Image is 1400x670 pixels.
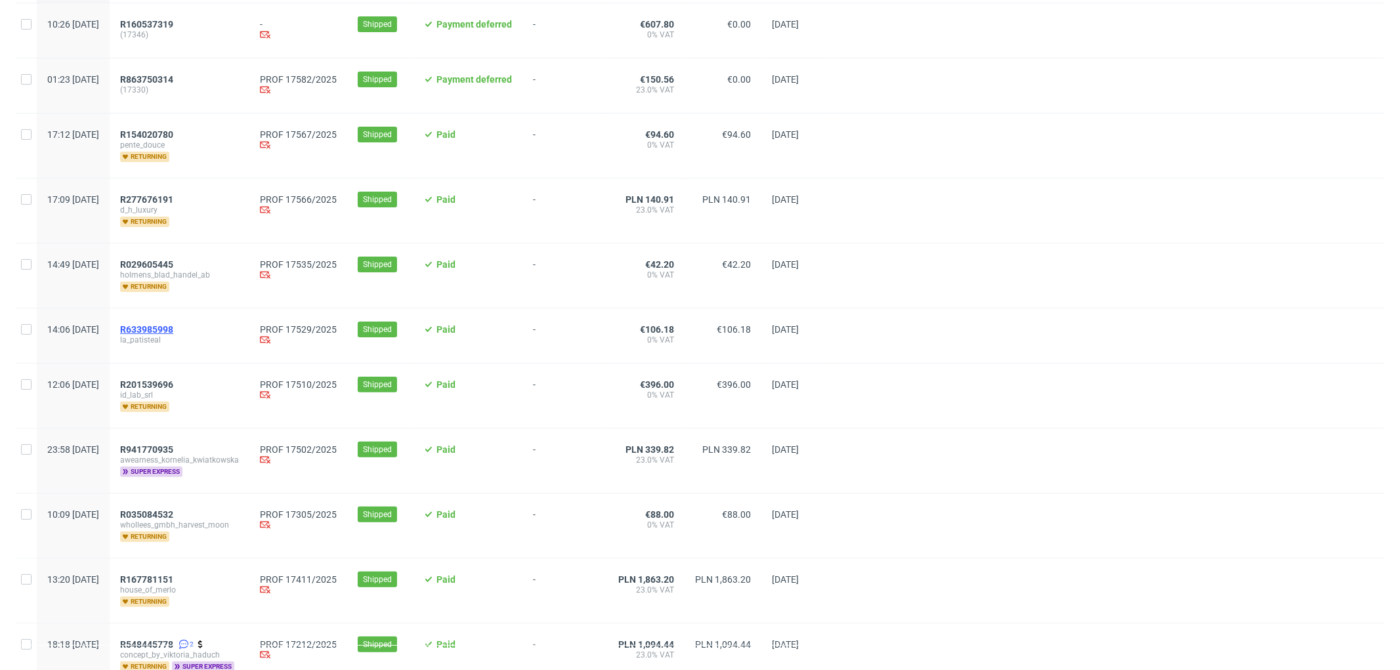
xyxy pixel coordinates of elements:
span: Shipped [363,444,392,455]
span: 17:12 [DATE] [47,129,99,140]
span: 23.0% VAT [618,85,674,95]
a: PROF 17510/2025 [260,379,337,390]
span: R029605445 [120,259,173,270]
span: [DATE] [772,129,799,140]
span: - [533,379,597,412]
span: Shipped [363,574,392,585]
span: returning [120,152,169,162]
span: €106.18 [717,324,751,335]
span: 23.0% VAT [618,585,674,595]
span: pente_douce [120,140,239,150]
span: - [533,444,597,477]
span: €88.00 [645,509,674,520]
span: Shipped [363,73,392,85]
span: returning [120,217,169,227]
a: R941770935 [120,444,176,455]
span: €106.18 [640,324,674,335]
a: PROF 17567/2025 [260,129,337,140]
span: [DATE] [772,74,799,85]
span: Paid [436,509,456,520]
span: - [533,259,597,292]
span: whollees_gmbh_harvest_moon [120,520,239,530]
span: €42.20 [722,259,751,270]
span: awearness_kornelia_kwiatkowska [120,455,239,465]
span: [DATE] [772,194,799,205]
a: R154020780 [120,129,176,140]
span: 18:18 [DATE] [47,639,99,650]
span: returning [120,402,169,412]
span: [DATE] [772,379,799,390]
span: PLN 1,863.20 [618,574,674,585]
span: 12:06 [DATE] [47,379,99,390]
span: Shipped [363,639,392,650]
a: PROF 17212/2025 [260,639,337,650]
span: €0.00 [727,19,751,30]
span: 23.0% VAT [618,205,674,215]
span: returning [120,532,169,542]
span: Shipped [363,509,392,520]
span: [DATE] [772,574,799,585]
span: - [533,509,597,542]
span: Paid [436,129,456,140]
a: 2 [176,639,194,650]
span: PLN 339.82 [702,444,751,455]
a: PROF 17411/2025 [260,574,337,585]
a: PROF 17529/2025 [260,324,337,335]
span: Paid [436,379,456,390]
span: returning [120,282,169,292]
span: R277676191 [120,194,173,205]
span: Payment deferred [436,74,512,85]
span: - [533,194,597,227]
span: [DATE] [772,509,799,520]
span: PLN 1,094.44 [695,639,751,650]
a: R633985998 [120,324,176,335]
a: R167781151 [120,574,176,585]
span: (17330) [120,85,239,95]
a: PROF 17566/2025 [260,194,337,205]
span: (17346) [120,30,239,40]
span: PLN 339.82 [626,444,674,455]
span: €94.60 [722,129,751,140]
span: 10:26 [DATE] [47,19,99,30]
span: house_of_merlo [120,585,239,595]
span: Paid [436,639,456,650]
span: R941770935 [120,444,173,455]
span: d_h_luxury [120,205,239,215]
span: R201539696 [120,379,173,390]
span: Paid [436,324,456,335]
span: Shipped [363,129,392,140]
span: Shipped [363,324,392,335]
span: PLN 1,863.20 [695,574,751,585]
span: 0% VAT [618,270,674,280]
span: 01:23 [DATE] [47,74,99,85]
span: 14:49 [DATE] [47,259,99,270]
span: [DATE] [772,259,799,270]
span: 13:20 [DATE] [47,574,99,585]
span: 0% VAT [618,520,674,530]
span: returning [120,597,169,607]
span: Paid [436,444,456,455]
span: €396.00 [640,379,674,390]
span: €607.80 [640,19,674,30]
a: R548445778 [120,639,176,650]
span: €42.20 [645,259,674,270]
span: 17:09 [DATE] [47,194,99,205]
span: concept_by_viktoria_haduch [120,650,239,660]
span: Paid [436,574,456,585]
span: 0% VAT [618,335,674,345]
a: R201539696 [120,379,176,390]
span: Payment deferred [436,19,512,30]
span: 2 [190,639,194,650]
span: R548445778 [120,639,173,650]
div: - [260,19,337,42]
span: Shipped [363,194,392,205]
span: €396.00 [717,379,751,390]
span: R160537319 [120,19,173,30]
span: holmens_blad_handel_ab [120,270,239,280]
span: Shipped [363,379,392,390]
span: id_lab_srl [120,390,239,400]
a: R035084532 [120,509,176,520]
span: - [533,74,597,97]
span: 23:58 [DATE] [47,444,99,455]
a: R160537319 [120,19,176,30]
